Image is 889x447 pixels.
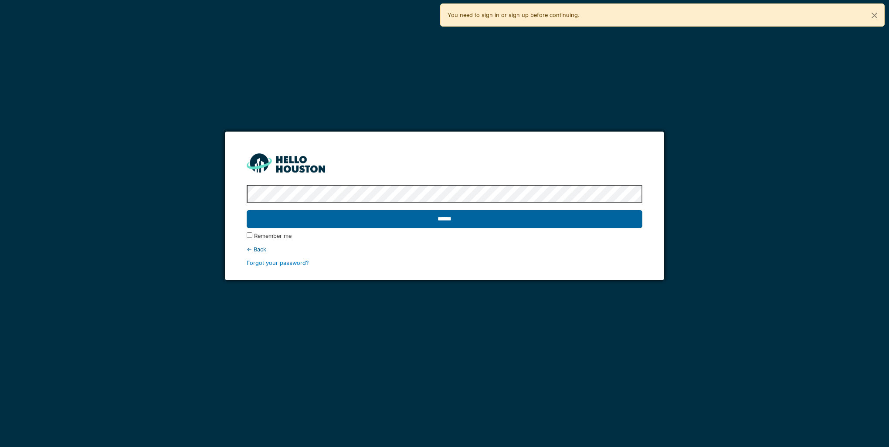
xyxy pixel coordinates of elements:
[254,232,292,240] label: Remember me
[865,4,884,27] button: Close
[247,245,642,254] div: ← Back
[440,3,885,27] div: You need to sign in or sign up before continuing.
[247,153,325,172] img: HH_line-BYnF2_Hg.png
[247,260,309,266] a: Forgot your password?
